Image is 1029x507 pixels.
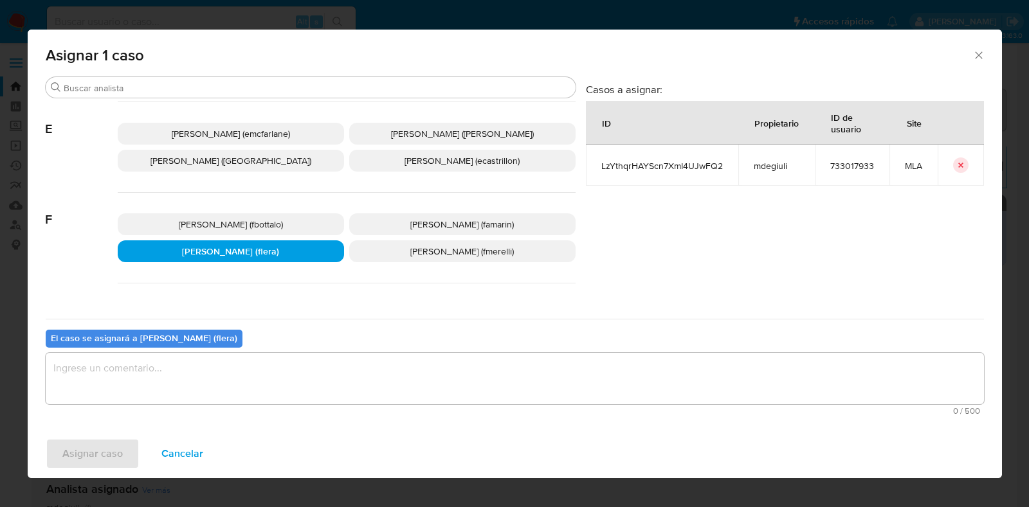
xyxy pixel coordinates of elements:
b: El caso se asignará a [PERSON_NAME] (flera) [51,332,237,344]
button: icon-button [953,157,969,173]
div: [PERSON_NAME] (fbottalo) [118,213,344,235]
button: Cerrar ventana [972,49,984,60]
div: ID de usuario [815,102,889,144]
span: [PERSON_NAME] ([PERSON_NAME]) [391,127,534,140]
span: [PERSON_NAME] (fmerelli) [410,245,514,258]
span: [PERSON_NAME] (flera) [182,245,279,258]
div: [PERSON_NAME] (famarin) [349,213,576,235]
span: LzYthqrHAYScn7XmI4UJwFQ2 [601,160,723,172]
div: [PERSON_NAME] (fmerelli) [349,240,576,262]
span: Máximo 500 caracteres [50,407,980,415]
span: F [46,193,118,227]
input: Buscar analista [64,82,570,94]
button: Buscar [51,82,61,93]
div: ID [587,107,626,138]
span: [PERSON_NAME] (fbottalo) [179,218,283,231]
span: [PERSON_NAME] (famarin) [410,218,514,231]
button: Cancelar [145,438,220,469]
span: Asignar 1 caso [46,48,973,63]
div: [PERSON_NAME] (flera) [118,240,344,262]
span: [PERSON_NAME] ([GEOGRAPHIC_DATA]) [150,154,311,167]
div: [PERSON_NAME] ([PERSON_NAME]) [349,123,576,145]
span: [PERSON_NAME] (emcfarlane) [172,127,290,140]
div: Propietario [739,107,814,138]
span: [PERSON_NAME] (ecastrillon) [405,154,520,167]
span: 733017933 [830,160,874,172]
div: assign-modal [28,30,1002,478]
span: mdegiuli [754,160,799,172]
div: Site [891,107,937,138]
span: Cancelar [161,440,203,468]
span: MLA [905,160,922,172]
div: [PERSON_NAME] (emcfarlane) [118,123,344,145]
div: [PERSON_NAME] ([GEOGRAPHIC_DATA]) [118,150,344,172]
h3: Casos a asignar: [586,83,984,96]
span: E [46,102,118,137]
div: [PERSON_NAME] (ecastrillon) [349,150,576,172]
span: G [46,283,118,318]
